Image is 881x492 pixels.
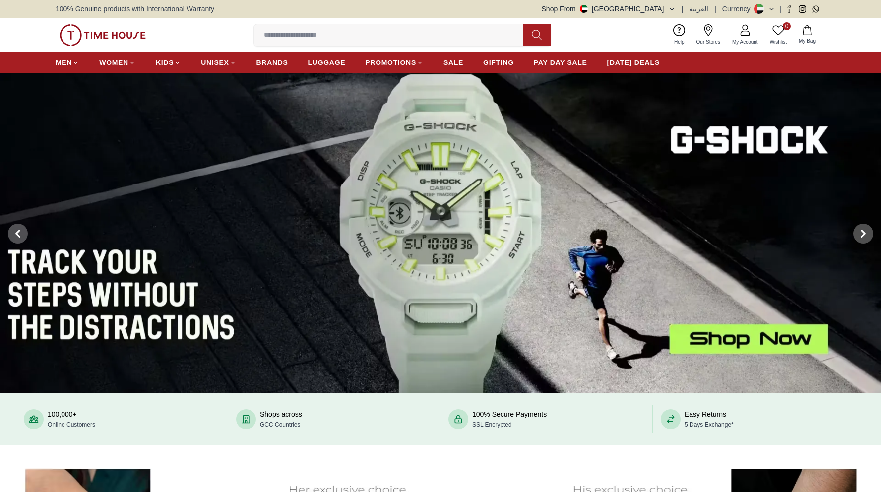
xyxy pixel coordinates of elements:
[668,22,691,48] a: Help
[201,58,229,67] span: UNISEX
[534,58,587,67] span: PAY DAY SALE
[56,58,72,67] span: MEN
[443,54,463,71] a: SALE
[156,54,181,71] a: KIDS
[56,4,214,14] span: 100% Genuine products with International Warranty
[365,54,424,71] a: PROMOTIONS
[764,22,793,48] a: 0Wishlist
[256,54,288,71] a: BRANDS
[783,22,791,30] span: 0
[607,54,660,71] a: [DATE] DEALS
[799,5,806,13] a: Instagram
[260,409,302,429] div: Shops across
[779,4,781,14] span: |
[580,5,588,13] img: United Arab Emirates
[156,58,174,67] span: KIDS
[99,54,136,71] a: WOMEN
[308,58,346,67] span: LUGGAGE
[691,22,726,48] a: Our Stores
[472,421,512,428] span: SSL Encrypted
[48,421,95,428] span: Online Customers
[56,54,79,71] a: MEN
[766,38,791,46] span: Wishlist
[714,4,716,14] span: |
[48,409,95,429] div: 100,000+
[793,23,821,47] button: My Bag
[670,38,689,46] span: Help
[472,409,547,429] div: 100% Secure Payments
[365,58,416,67] span: PROMOTIONS
[201,54,236,71] a: UNISEX
[689,4,708,14] button: العربية
[692,38,724,46] span: Our Stores
[682,4,684,14] span: |
[308,54,346,71] a: LUGGAGE
[728,38,762,46] span: My Account
[534,54,587,71] a: PAY DAY SALE
[256,58,288,67] span: BRANDS
[483,58,514,67] span: GIFTING
[483,54,514,71] a: GIFTING
[722,4,755,14] div: Currency
[685,409,734,429] div: Easy Returns
[785,5,793,13] a: Facebook
[60,24,146,46] img: ...
[260,421,300,428] span: GCC Countries
[443,58,463,67] span: SALE
[542,4,676,14] button: Shop From[GEOGRAPHIC_DATA]
[607,58,660,67] span: [DATE] DEALS
[812,5,819,13] a: Whatsapp
[685,421,734,428] span: 5 Days Exchange*
[99,58,128,67] span: WOMEN
[795,37,819,45] span: My Bag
